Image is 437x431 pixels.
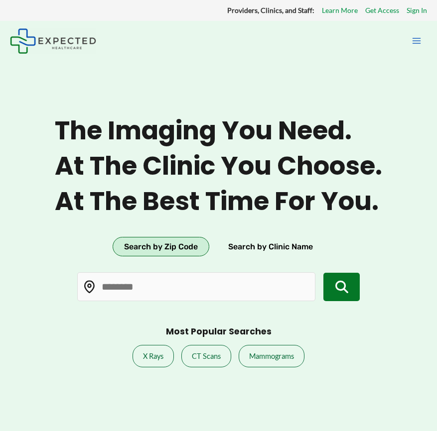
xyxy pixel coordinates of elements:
[217,237,324,257] button: Search by Clinic Name
[55,186,382,216] span: At the best time for you.
[55,151,382,181] span: At the clinic you choose.
[407,4,427,17] a: Sign In
[239,345,304,367] a: Mammograms
[10,28,96,54] img: Expected Healthcare Logo - side, dark font, small
[322,4,358,17] a: Learn More
[166,326,272,337] h3: Most Popular Searches
[227,6,314,14] strong: Providers, Clinics, and Staff:
[365,4,399,17] a: Get Access
[83,281,96,294] img: Location pin
[133,345,174,367] a: X Rays
[55,115,382,146] span: The imaging you need.
[181,345,231,367] a: CT Scans
[406,30,427,51] button: Main menu toggle
[113,237,209,257] button: Search by Zip Code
